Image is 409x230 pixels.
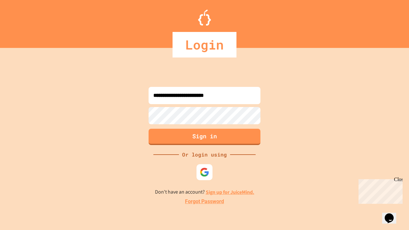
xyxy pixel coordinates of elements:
p: Don't have an account? [155,188,254,196]
a: Sign up for JuiceMind. [206,189,254,195]
a: Forgot Password [185,198,224,205]
div: Chat with us now!Close [3,3,44,41]
div: Or login using [179,151,230,158]
div: Login [173,32,236,57]
button: Sign in [149,129,260,145]
img: google-icon.svg [200,167,209,177]
iframe: chat widget [382,204,403,224]
iframe: chat widget [356,177,403,204]
img: Logo.svg [198,10,211,26]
